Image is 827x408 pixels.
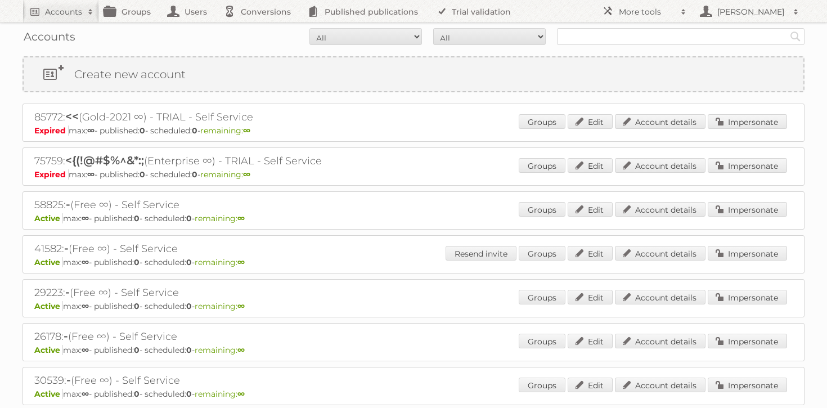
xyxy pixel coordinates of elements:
[568,334,613,348] a: Edit
[34,213,793,223] p: max: - published: - scheduled: -
[519,114,565,129] a: Groups
[87,169,95,180] strong: ∞
[34,198,428,212] h2: 58825: (Free ∞) - Self Service
[66,373,71,387] span: -
[66,198,70,211] span: -
[237,213,245,223] strong: ∞
[243,169,250,180] strong: ∞
[34,110,428,124] h2: 85772: (Gold-2021 ∞) - TRIAL - Self Service
[708,114,787,129] a: Impersonate
[708,290,787,304] a: Impersonate
[64,241,69,255] span: -
[34,329,428,344] h2: 26178: (Free ∞) - Self Service
[34,373,428,388] h2: 30539: (Free ∞) - Self Service
[186,301,192,311] strong: 0
[34,301,793,311] p: max: - published: - scheduled: -
[65,285,70,299] span: -
[708,334,787,348] a: Impersonate
[140,169,145,180] strong: 0
[243,125,250,136] strong: ∞
[34,241,428,256] h2: 41582: (Free ∞) - Self Service
[237,345,245,355] strong: ∞
[34,169,69,180] span: Expired
[195,389,245,399] span: remaining:
[34,301,63,311] span: Active
[134,213,140,223] strong: 0
[615,114,705,129] a: Account details
[34,125,793,136] p: max: - published: - scheduled: -
[195,257,245,267] span: remaining:
[568,158,613,173] a: Edit
[195,345,245,355] span: remaining:
[200,125,250,136] span: remaining:
[519,378,565,392] a: Groups
[45,6,82,17] h2: Accounts
[186,345,192,355] strong: 0
[34,389,63,399] span: Active
[186,389,192,399] strong: 0
[615,378,705,392] a: Account details
[34,257,63,267] span: Active
[619,6,675,17] h2: More tools
[82,213,89,223] strong: ∞
[34,125,69,136] span: Expired
[787,28,804,45] input: Search
[615,334,705,348] a: Account details
[140,125,145,136] strong: 0
[82,257,89,267] strong: ∞
[34,389,793,399] p: max: - published: - scheduled: -
[237,257,245,267] strong: ∞
[519,158,565,173] a: Groups
[568,114,613,129] a: Edit
[615,158,705,173] a: Account details
[34,169,793,180] p: max: - published: - scheduled: -
[714,6,788,17] h2: [PERSON_NAME]
[34,285,428,300] h2: 29223: (Free ∞) - Self Service
[34,213,63,223] span: Active
[568,202,613,217] a: Edit
[192,169,197,180] strong: 0
[708,246,787,261] a: Impersonate
[568,246,613,261] a: Edit
[446,246,516,261] a: Resend invite
[519,334,565,348] a: Groups
[186,213,192,223] strong: 0
[82,301,89,311] strong: ∞
[195,213,245,223] span: remaining:
[65,110,79,123] span: <<
[186,257,192,267] strong: 0
[519,290,565,304] a: Groups
[34,345,63,355] span: Active
[134,257,140,267] strong: 0
[82,389,89,399] strong: ∞
[708,202,787,217] a: Impersonate
[519,202,565,217] a: Groups
[708,378,787,392] a: Impersonate
[134,301,140,311] strong: 0
[82,345,89,355] strong: ∞
[200,169,250,180] span: remaining:
[519,246,565,261] a: Groups
[65,154,144,167] span: <{(!@#$%^&*:;
[134,345,140,355] strong: 0
[64,329,68,343] span: -
[615,246,705,261] a: Account details
[568,290,613,304] a: Edit
[34,154,428,168] h2: 75759: (Enterprise ∞) - TRIAL - Self Service
[192,125,197,136] strong: 0
[34,257,793,267] p: max: - published: - scheduled: -
[195,301,245,311] span: remaining:
[708,158,787,173] a: Impersonate
[615,290,705,304] a: Account details
[237,389,245,399] strong: ∞
[87,125,95,136] strong: ∞
[34,345,793,355] p: max: - published: - scheduled: -
[134,389,140,399] strong: 0
[237,301,245,311] strong: ∞
[568,378,613,392] a: Edit
[24,57,803,91] a: Create new account
[615,202,705,217] a: Account details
